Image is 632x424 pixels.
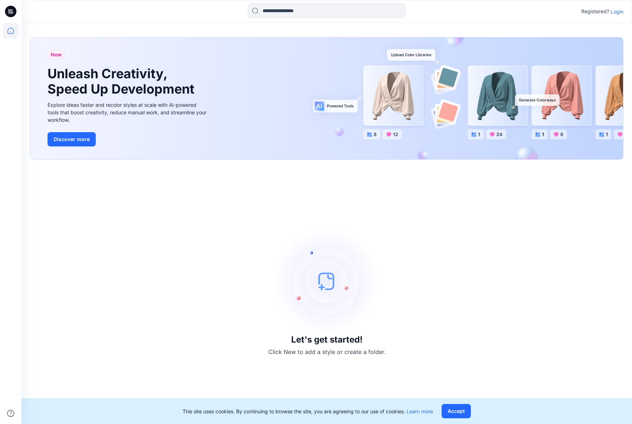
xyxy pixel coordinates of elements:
p: Click New to add a style or create a folder. [268,348,385,356]
h1: Unleash Creativity, Speed Up Development [48,66,198,97]
a: Learn more [407,408,433,414]
button: Discover more [48,132,96,146]
img: empty-state-image.svg [273,228,380,335]
button: Accept [442,404,471,418]
span: New [51,50,62,59]
a: Discover more [48,132,208,146]
p: Login [611,8,623,15]
h3: Let's get started! [291,335,363,345]
p: Registered? [581,7,609,16]
div: Explore ideas faster and recolor styles at scale with AI-powered tools that boost creativity, red... [48,101,208,124]
p: This site uses cookies. By continuing to browse the site, you are agreeing to our use of cookies. [183,408,433,415]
